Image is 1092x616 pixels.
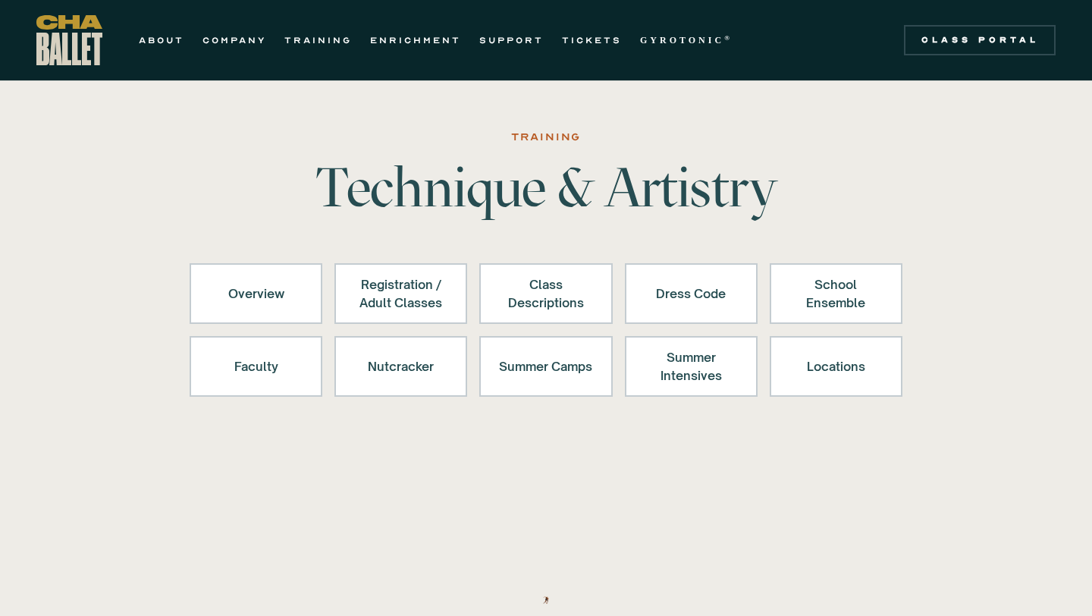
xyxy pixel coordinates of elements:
[625,336,758,397] a: Summer Intensives
[562,31,622,49] a: TICKETS
[770,336,902,397] a: Locations
[479,336,612,397] a: Summer Camps
[309,160,783,215] h1: Technique & Artistry
[625,263,758,324] a: Dress Code
[640,35,724,46] strong: GYROTONIC
[370,31,461,49] a: ENRICHMENT
[334,336,467,397] a: Nutcracker
[770,263,902,324] a: School Ensemble
[354,275,447,312] div: Registration / Adult Classes
[334,263,467,324] a: Registration /Adult Classes
[499,348,592,385] div: Summer Camps
[479,31,544,49] a: SUPPORT
[789,275,883,312] div: School Ensemble
[511,128,581,146] div: Training
[36,15,102,65] a: home
[202,31,266,49] a: COMPANY
[904,25,1056,55] a: Class Portal
[724,34,733,42] sup: ®
[139,31,184,49] a: ABOUT
[209,348,303,385] div: Faculty
[190,336,322,397] a: Faculty
[284,31,352,49] a: TRAINING
[913,34,1046,46] div: Class Portal
[190,263,322,324] a: Overview
[645,275,738,312] div: Dress Code
[645,348,738,385] div: Summer Intensives
[640,31,733,49] a: GYROTONIC®
[789,348,883,385] div: Locations
[499,275,592,312] div: Class Descriptions
[479,263,612,324] a: Class Descriptions
[354,348,447,385] div: Nutcracker
[209,275,303,312] div: Overview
